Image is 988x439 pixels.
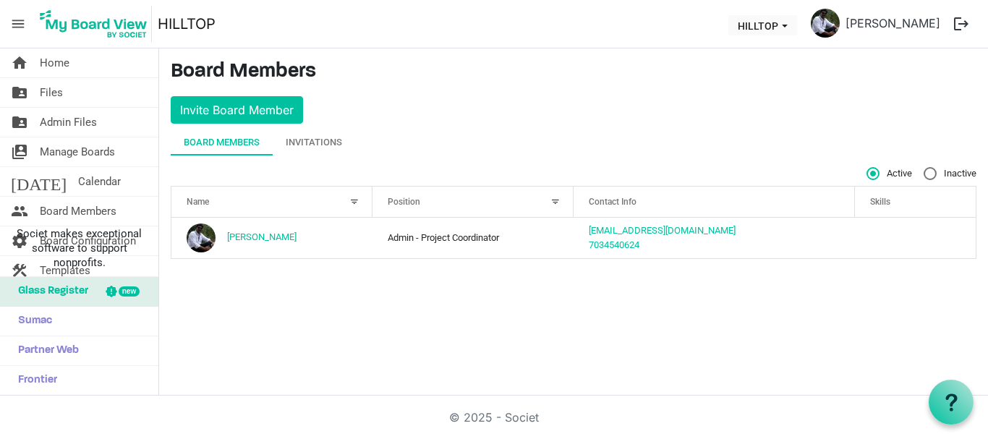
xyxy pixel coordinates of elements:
span: menu [4,10,32,38]
span: Name [187,197,209,207]
div: Board Members [184,135,260,150]
td: Admin - Project Coordinator column header Position [372,218,574,258]
a: © 2025 - Societ [449,410,539,425]
td: Santhosh Joseph is template cell column header Name [171,218,372,258]
a: [PERSON_NAME] [227,231,297,242]
span: Position [388,197,420,207]
span: Contact Info [589,197,636,207]
span: Files [40,78,63,107]
span: Inactive [924,167,976,180]
a: My Board View Logo [35,6,158,42]
span: people [11,197,28,226]
button: Invite Board Member [171,96,303,124]
a: HILLTOP [158,9,216,38]
span: Frontier [11,366,57,395]
span: folder_shared [11,78,28,107]
span: [DATE] [11,167,67,196]
span: Societ makes exceptional software to support nonprofits. [7,226,152,270]
span: folder_shared [11,108,28,137]
td: welcartportal@gmail.com7034540624 is template cell column header Contact Info [574,218,855,258]
img: hSUB5Hwbk44obJUHC4p8SpJiBkby1CPMa6WHdO4unjbwNk2QqmooFCj6Eu6u6-Q6MUaBHHRodFmU3PnQOABFnA_thumb.png [811,9,840,38]
span: Partner Web [11,336,79,365]
span: Manage Boards [40,137,115,166]
span: Calendar [78,167,121,196]
span: home [11,48,28,77]
span: Sumac [11,307,52,336]
span: Admin Files [40,108,97,137]
span: switch_account [11,137,28,166]
img: hSUB5Hwbk44obJUHC4p8SpJiBkby1CPMa6WHdO4unjbwNk2QqmooFCj6Eu6u6-Q6MUaBHHRodFmU3PnQOABFnA_thumb.png [187,223,216,252]
span: Active [866,167,912,180]
button: HILLTOP dropdownbutton [728,15,797,35]
span: Glass Register [11,277,88,306]
div: tab-header [171,129,976,155]
a: 7034540624 [589,239,639,250]
a: [EMAIL_ADDRESS][DOMAIN_NAME] [589,225,736,236]
span: Skills [870,197,890,207]
div: Invitations [286,135,342,150]
span: Board Members [40,197,116,226]
div: new [119,286,140,297]
td: is template cell column header Skills [855,218,976,258]
h3: Board Members [171,60,976,85]
button: logout [946,9,976,39]
span: Home [40,48,69,77]
img: My Board View Logo [35,6,152,42]
a: [PERSON_NAME] [840,9,946,38]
